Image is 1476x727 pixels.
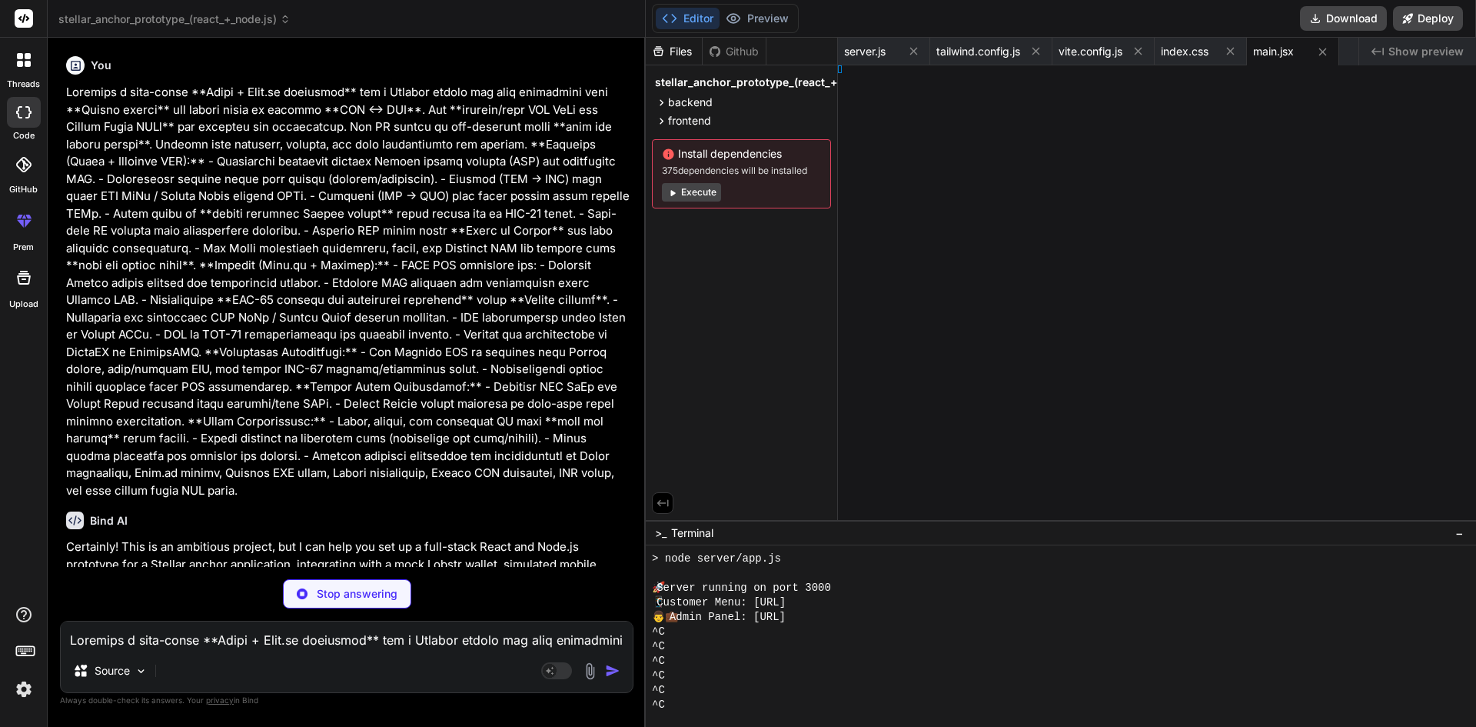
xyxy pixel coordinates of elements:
[657,581,831,595] span: Server running on port 3000
[9,298,38,311] label: Upload
[652,610,665,625] span: 👨‍
[655,525,667,541] span: >_
[662,183,721,202] button: Execute
[66,84,630,499] p: Loremips d sita-conse **Adipi + Elit.se doeiusmod** tem i Utlabor etdolo mag aliq enimadmini veni...
[13,129,35,142] label: code
[206,695,234,705] span: privacy
[91,58,111,73] h6: You
[657,595,786,610] span: Customer Menu: [URL]
[936,44,1020,59] span: tailwind.config.js
[95,663,130,679] p: Source
[655,75,886,90] span: stellar_anchor_prototype_(react_+_node.js)
[60,693,633,708] p: Always double-check its answers. Your in Bind
[662,146,821,162] span: Install dependencies
[668,95,713,110] span: backend
[1388,44,1464,59] span: Show preview
[9,183,38,196] label: GitHub
[665,610,670,625] span: 💼
[652,654,665,669] span: ^C
[581,662,599,680] img: attachment
[317,586,397,602] p: Stop answering
[844,44,886,59] span: server.js
[652,669,665,683] span: ^C
[1452,521,1467,545] button: −
[652,595,657,610] span: 📱
[1253,44,1294,59] span: main.jsx
[652,552,781,566] span: > node server/app.js
[1455,525,1464,541] span: −
[1161,44,1208,59] span: index.css
[652,625,665,639] span: ^C
[670,610,786,625] span: Admin Panel: [URL]
[652,683,665,698] span: ^C
[1059,44,1122,59] span: vite.config.js
[720,8,795,29] button: Preview
[703,44,766,59] div: Github
[13,241,34,254] label: prem
[7,78,40,91] label: threads
[652,698,665,712] span: ^C
[135,665,148,678] img: Pick Models
[66,539,630,591] p: Certainly! This is an ambitious project, but I can help you set up a full-stack React and Node.js...
[668,113,711,128] span: frontend
[652,581,657,595] span: 🚀
[671,525,713,541] span: Terminal
[11,676,37,702] img: settings
[1300,6,1387,31] button: Download
[58,12,291,27] span: stellar_anchor_prototype_(react_+_node.js)
[662,165,821,177] span: 375 dependencies will be installed
[646,44,702,59] div: Files
[1393,6,1463,31] button: Deploy
[90,513,128,529] h6: Bind AI
[652,639,665,654] span: ^C
[605,663,620,679] img: icon
[656,8,720,29] button: Editor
